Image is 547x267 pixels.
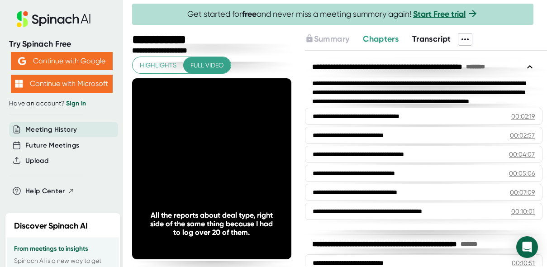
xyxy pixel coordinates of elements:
button: Highlights [133,57,184,74]
div: All the reports about deal type, right side of the same thing because I had to log over 20 of them. [148,211,275,237]
button: Summary [305,33,349,45]
button: Future Meetings [25,140,79,151]
button: Help Center [25,186,75,196]
span: Transcript [412,34,451,44]
a: Sign in [66,100,86,107]
span: Help Center [25,186,65,196]
div: 00:04:07 [509,150,535,159]
button: Upload [25,156,48,166]
div: Try Spinach Free [9,39,114,49]
button: Meeting History [25,124,77,135]
button: Continue with Microsoft [11,75,113,93]
div: 00:02:57 [510,131,535,140]
img: Aehbyd4JwY73AAAAAElFTkSuQmCC [18,57,26,65]
span: Highlights [140,60,176,71]
span: Summary [314,34,349,44]
div: Upgrade to access [305,33,363,46]
button: Chapters [363,33,399,45]
span: Chapters [363,34,399,44]
h3: From meetings to insights [14,245,112,253]
b: free [242,9,257,19]
span: Get started for and never miss a meeting summary again! [187,9,478,19]
span: Full video [190,60,224,71]
button: Continue with Google [11,52,113,70]
div: 00:07:09 [510,188,535,197]
div: 00:10:01 [511,207,535,216]
div: 00:02:19 [511,112,535,121]
a: Start Free trial [413,9,466,19]
div: 00:05:06 [509,169,535,178]
div: Open Intercom Messenger [516,236,538,258]
button: Full video [183,57,231,74]
div: Have an account? [9,100,114,108]
button: Transcript [412,33,451,45]
h2: Discover Spinach AI [14,220,88,232]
